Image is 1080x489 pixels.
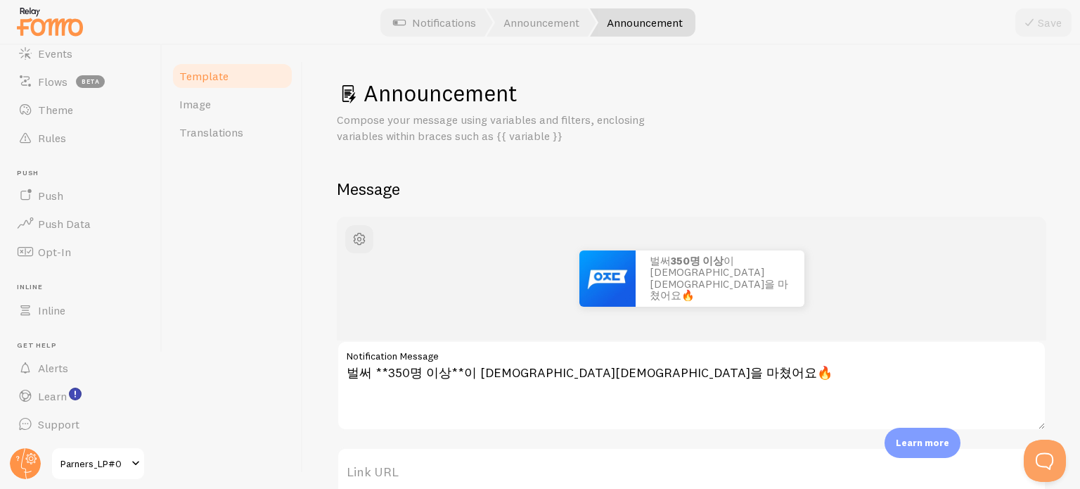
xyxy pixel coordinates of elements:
[38,245,71,259] span: Opt-In
[896,436,949,450] p: Learn more
[38,46,72,61] span: Events
[8,124,153,152] a: Rules
[38,217,91,231] span: Push Data
[15,4,85,39] img: fomo-relay-logo-orange.svg
[8,238,153,266] a: Opt-In
[8,410,153,438] a: Support
[38,103,73,117] span: Theme
[337,341,1046,364] label: Notification Message
[8,382,153,410] a: Learn
[1024,440,1066,482] iframe: Help Scout Beacon - Open
[171,118,294,146] a: Translations
[8,39,153,68] a: Events
[337,79,1046,108] h1: Announcement
[337,112,674,144] p: Compose your message using variables and filters, enclosing variables within braces such as {{ va...
[38,75,67,89] span: Flows
[179,97,211,111] span: Image
[8,68,153,96] a: Flows beta
[650,255,790,302] p: 벌써 이 [DEMOGRAPHIC_DATA][DEMOGRAPHIC_DATA]을 마쳤어요🔥
[179,125,243,139] span: Translations
[38,417,79,431] span: Support
[8,210,153,238] a: Push Data
[51,447,146,481] a: Parners_LP#0
[38,189,63,203] span: Push
[60,455,127,472] span: Parners_LP#0
[885,428,960,458] div: Learn more
[38,303,65,317] span: Inline
[671,254,724,267] strong: 350명 이상
[17,169,153,178] span: Push
[171,62,294,90] a: Template
[8,182,153,210] a: Push
[179,69,229,83] span: Template
[76,75,105,88] span: beta
[38,389,67,403] span: Learn
[8,96,153,124] a: Theme
[579,250,636,307] img: Fomo
[171,90,294,118] a: Image
[8,296,153,324] a: Inline
[8,354,153,382] a: Alerts
[69,388,82,400] svg: <p>Watch New Feature Tutorials!</p>
[38,361,68,375] span: Alerts
[17,283,153,292] span: Inline
[17,341,153,350] span: Get Help
[337,178,1046,200] h2: Message
[38,131,66,145] span: Rules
